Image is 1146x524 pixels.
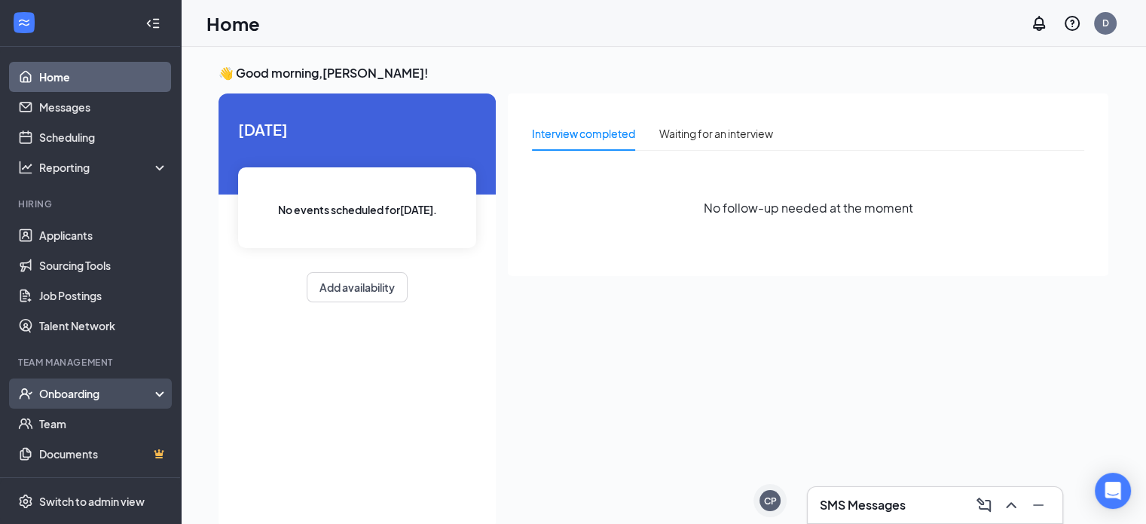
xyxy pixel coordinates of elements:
svg: Collapse [145,16,160,31]
h3: 👋 Good morning, [PERSON_NAME] ! [219,65,1108,81]
a: Sourcing Tools [39,250,168,280]
div: Reporting [39,160,169,175]
a: SurveysCrown [39,469,168,499]
div: Switch to admin view [39,494,145,509]
div: Hiring [18,198,165,210]
a: DocumentsCrown [39,439,168,469]
h1: Home [206,11,260,36]
button: Add availability [307,272,408,302]
a: Team [39,409,168,439]
svg: UserCheck [18,386,33,401]
div: CP [764,495,777,507]
button: ComposeMessage [972,493,996,517]
svg: ComposeMessage [975,496,993,514]
div: Waiting for an interview [659,125,773,142]
a: Applicants [39,220,168,250]
a: Home [39,62,168,92]
div: Interview completed [532,125,635,142]
svg: QuestionInfo [1063,14,1081,32]
svg: Analysis [18,160,33,175]
a: Job Postings [39,280,168,311]
a: Messages [39,92,168,122]
svg: ChevronUp [1002,496,1020,514]
span: No follow-up needed at the moment [704,198,913,217]
div: Open Intercom Messenger [1095,473,1131,509]
svg: Minimize [1029,496,1047,514]
svg: WorkstreamLogo [17,15,32,30]
span: [DATE] [238,118,476,141]
div: Team Management [18,356,165,369]
button: ChevronUp [999,493,1023,517]
div: D [1102,17,1109,29]
svg: Notifications [1030,14,1048,32]
button: Minimize [1026,493,1050,517]
a: Scheduling [39,122,168,152]
svg: Settings [18,494,33,509]
span: No events scheduled for [DATE] . [278,201,437,218]
h3: SMS Messages [820,497,906,513]
div: Onboarding [39,386,155,401]
a: Talent Network [39,311,168,341]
